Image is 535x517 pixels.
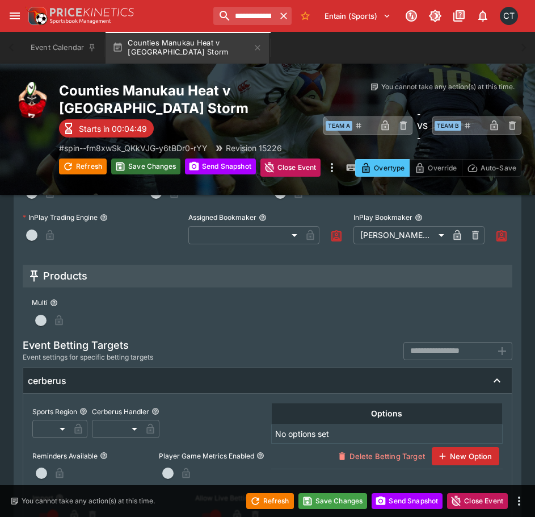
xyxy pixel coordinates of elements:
button: Overtype [355,159,410,177]
button: Auto-Save [462,159,521,177]
div: Cameron Tarver [500,7,518,25]
button: Send Snapshot [372,493,443,509]
button: open drawer [5,6,25,26]
span: Event settings for specific betting targets [23,352,153,363]
p: InPlay Bookmaker [353,212,412,222]
p: Revision 15226 [226,142,282,154]
h5: Products [43,269,87,282]
button: Assign to Me [326,226,347,247]
button: Player Game Metrics Enabled [256,452,264,460]
button: Assign to Me [491,226,512,247]
p: Auto-Save [481,162,516,174]
button: Cameron Tarver [496,3,521,28]
button: No Bookmarks [296,7,314,25]
p: Assigned Bookmaker [188,212,256,222]
p: Player Game Metrics Enabled [159,451,254,461]
button: Close Event [447,493,508,509]
button: Refresh [59,159,107,174]
p: You cannot take any action(s) at this time. [381,82,515,92]
p: Override [428,162,457,174]
th: Options [271,403,503,424]
button: Event Calendar [24,32,103,64]
td: No options set [271,424,503,444]
img: Sportsbook Management [50,19,111,24]
button: more [512,494,526,508]
button: Assigned Bookmaker [259,214,267,222]
p: Sports Region [32,407,77,416]
button: Send Snapshot [185,159,256,174]
button: Connected to PK [401,6,422,26]
p: You cannot take any action(s) at this time. [22,496,155,506]
div: [PERSON_NAME].[PERSON_NAME] [353,226,448,244]
button: Toggle light/dark mode [425,6,445,26]
div: Start From [355,159,521,177]
p: Overtype [374,162,405,174]
button: Select Tenant [318,7,398,25]
p: Copy To Clipboard [59,142,208,154]
p: Multi [32,298,48,307]
h6: - VS - [417,108,428,144]
button: Cerberus Handler [151,407,159,415]
button: Counties Manukau Heat v [GEOGRAPHIC_DATA] Storm [106,32,269,64]
button: InPlay Trading Engine [100,214,108,222]
h5: Event Betting Targets [23,339,153,352]
button: Save Changes [298,493,368,509]
span: Team A [326,121,352,131]
button: New Option [432,447,499,465]
p: InPlay Trading Engine [23,212,98,222]
button: more [325,159,339,177]
button: Multi [50,299,58,307]
button: Delete Betting Target [331,447,431,465]
p: Starts in 00:04:49 [79,123,147,135]
button: Close Event [260,159,321,177]
h2: Copy To Clipboard [59,82,328,117]
img: PriceKinetics Logo [25,5,48,27]
button: Notifications [473,6,493,26]
button: Refresh [246,493,294,509]
button: Documentation [449,6,469,26]
button: InPlay Bookmaker [415,214,423,222]
button: Save Changes [111,159,180,174]
input: search [213,7,276,25]
p: Cerberus Handler [92,407,149,416]
p: Reminders Available [32,451,98,461]
h6: cerberus [28,375,66,387]
button: Reminders Available [100,452,108,460]
button: Override [409,159,462,177]
button: Sports Region [79,407,87,415]
span: Team B [435,121,461,131]
img: rugby_union.png [14,82,50,118]
img: PriceKinetics [50,8,134,16]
